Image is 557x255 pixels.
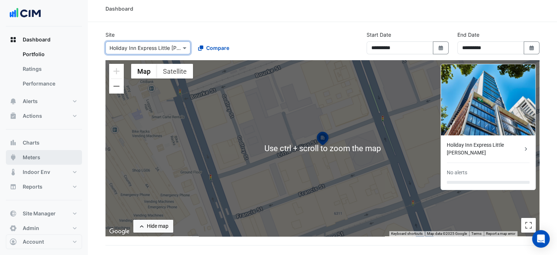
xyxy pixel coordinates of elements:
[441,64,535,135] img: Holiday Inn Express Little Collins
[532,230,550,248] div: Open Intercom Messenger
[457,31,479,39] label: End Date
[10,98,17,105] app-icon: Alerts
[105,5,133,12] div: Dashboard
[206,44,229,52] span: Compare
[10,183,17,190] app-icon: Reports
[17,47,82,62] a: Portfolio
[6,234,82,249] button: Account
[6,165,82,179] button: Indoor Env
[157,64,193,79] button: Show satellite imagery
[109,64,124,79] button: Zoom in
[486,232,515,236] a: Report a map error
[10,112,17,120] app-icon: Actions
[23,154,40,161] span: Meters
[10,154,17,161] app-icon: Meters
[6,109,82,123] button: Actions
[6,221,82,236] button: Admin
[23,183,42,190] span: Reports
[10,210,17,217] app-icon: Site Manager
[23,238,44,245] span: Account
[6,135,82,150] button: Charts
[6,150,82,165] button: Meters
[107,227,131,236] a: Open this area in Google Maps (opens a new window)
[528,45,535,51] fa-icon: Select Date
[6,32,82,47] button: Dashboard
[131,64,157,79] button: Show street map
[391,231,423,236] button: Keyboard shortcuts
[193,41,234,54] button: Compare
[10,36,17,43] app-icon: Dashboard
[315,131,331,148] img: site-pin-selected.svg
[10,225,17,232] app-icon: Admin
[521,218,536,233] button: Toggle fullscreen view
[10,139,17,146] app-icon: Charts
[107,227,131,236] img: Google
[147,222,168,230] div: Hide map
[23,168,50,176] span: Indoor Env
[9,6,42,21] img: Company Logo
[23,112,42,120] span: Actions
[17,76,82,91] a: Performance
[10,168,17,176] app-icon: Indoor Env
[438,45,444,51] fa-icon: Select Date
[447,169,467,176] div: No alerts
[6,179,82,194] button: Reports
[6,47,82,94] div: Dashboard
[23,210,56,217] span: Site Manager
[109,79,124,94] button: Zoom out
[23,225,39,232] span: Admin
[105,31,115,39] label: Site
[23,139,40,146] span: Charts
[447,141,522,157] div: Holiday Inn Express Little [PERSON_NAME]
[6,206,82,221] button: Site Manager
[471,232,482,236] a: Terms (opens in new tab)
[6,94,82,109] button: Alerts
[133,220,173,233] button: Hide map
[427,232,467,236] span: Map data ©2025 Google
[17,62,82,76] a: Ratings
[367,31,391,39] label: Start Date
[23,98,38,105] span: Alerts
[23,36,51,43] span: Dashboard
